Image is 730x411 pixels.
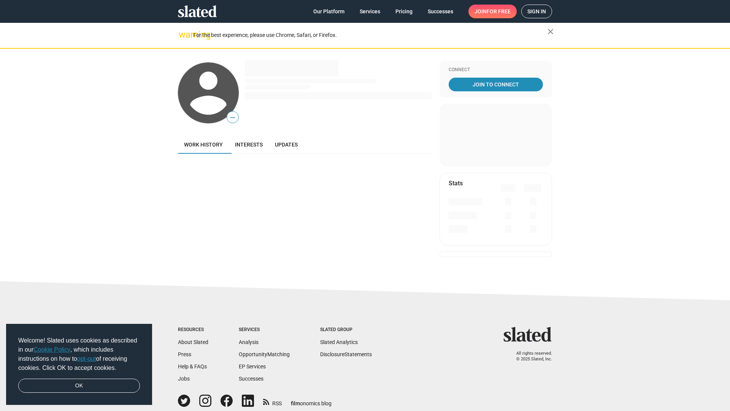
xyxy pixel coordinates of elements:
[320,327,372,333] div: Slated Group
[18,379,140,393] a: dismiss cookie message
[178,363,207,370] a: Help & FAQs
[179,30,188,39] mat-icon: warning
[546,27,555,36] mat-icon: close
[320,339,358,345] a: Slated Analytics
[395,5,413,18] span: Pricing
[178,339,208,345] a: About Slated
[291,394,332,407] a: filmonomics blog
[239,351,290,357] a: OpportunityMatching
[33,346,70,353] a: Cookie Policy
[178,376,190,382] a: Jobs
[239,376,263,382] a: Successes
[229,135,269,154] a: Interests
[239,327,290,333] div: Services
[239,339,259,345] a: Analysis
[239,363,266,370] a: EP Services
[178,135,229,154] a: Work history
[354,5,386,18] a: Services
[275,142,298,148] span: Updates
[235,142,263,148] span: Interests
[422,5,459,18] a: Successes
[508,351,552,362] p: All rights reserved. © 2025 Slated, Inc.
[291,400,300,406] span: film
[449,67,543,73] div: Connect
[313,5,344,18] span: Our Platform
[468,5,517,18] a: Joinfor free
[178,351,191,357] a: Press
[449,179,463,187] mat-card-title: Stats
[193,30,547,40] div: For the best experience, please use Chrome, Safari, or Firefox.
[527,5,546,18] span: Sign in
[184,142,223,148] span: Work history
[320,351,372,357] a: DisclosureStatements
[449,78,543,91] a: Join To Connect
[360,5,380,18] span: Services
[389,5,419,18] a: Pricing
[450,78,541,91] span: Join To Connect
[263,395,282,407] a: RSS
[428,5,453,18] span: Successes
[521,5,552,18] a: Sign in
[77,355,96,362] a: opt-out
[474,5,511,18] span: Join
[18,336,140,373] span: Welcome! Slated uses cookies as described in our , which includes instructions on how to of recei...
[269,135,304,154] a: Updates
[487,5,511,18] span: for free
[227,113,238,123] span: —
[178,327,208,333] div: Resources
[6,324,152,405] div: cookieconsent
[307,5,351,18] a: Our Platform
